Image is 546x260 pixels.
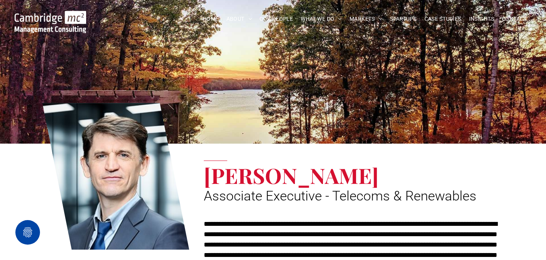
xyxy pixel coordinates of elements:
[465,13,498,25] a: INSIGHTS
[256,13,297,25] a: OUR PEOPLE
[297,13,346,25] a: WHAT WE DO
[223,13,256,25] a: ABOUT
[15,12,86,20] a: Your Business Transformed | Cambridge Management Consulting
[386,13,420,25] a: STARTUPS
[346,13,386,25] a: MARKETS
[421,13,465,25] a: CASE STUDIES
[42,102,189,251] a: John Edwards | Associate Executive - Telecoms & Renewables
[15,11,86,33] img: Go to Homepage
[199,13,223,25] a: HOME
[498,13,531,25] a: CONTACT
[204,161,379,189] span: [PERSON_NAME]
[204,188,476,204] span: Associate Executive - Telecoms & Renewables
